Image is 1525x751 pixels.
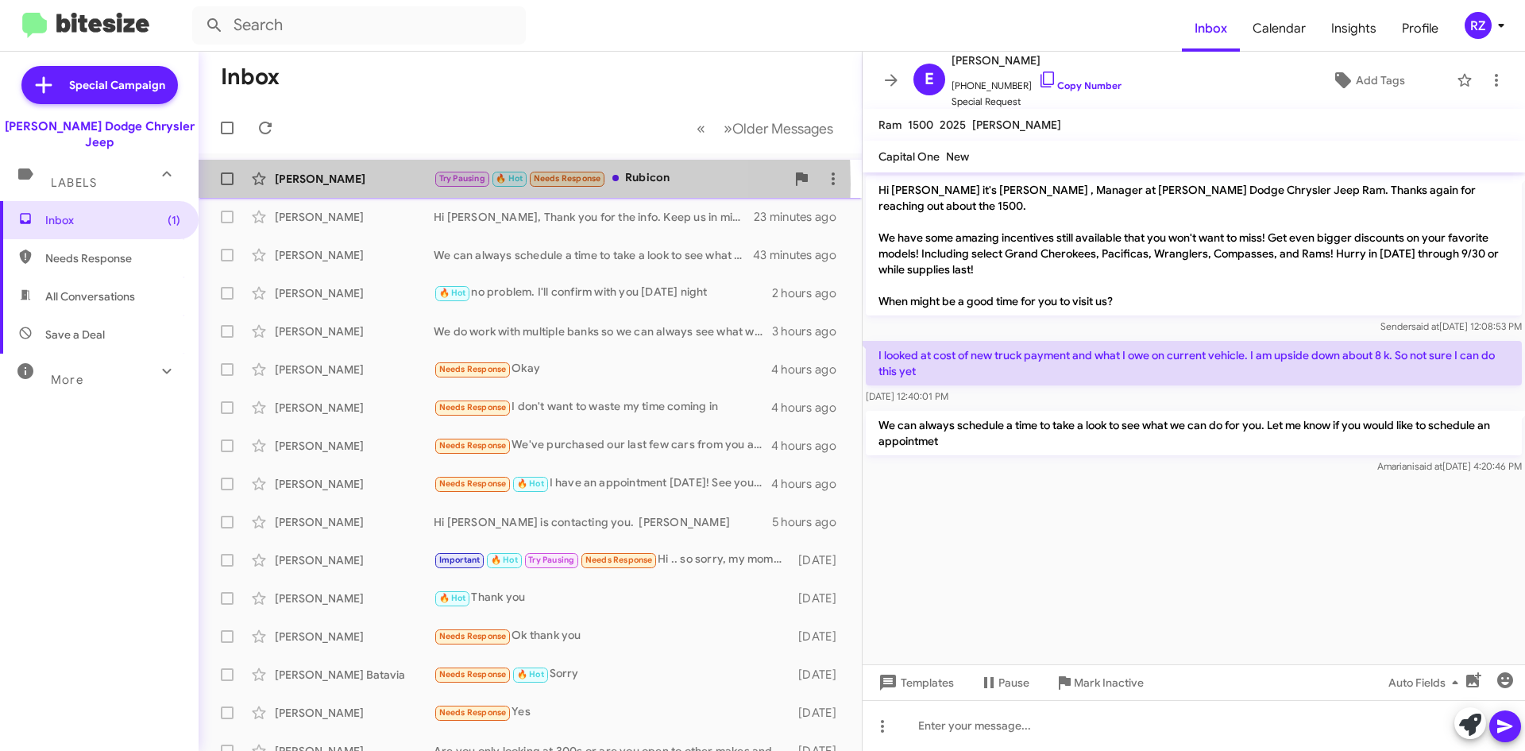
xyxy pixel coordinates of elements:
[21,66,178,104] a: Special Campaign
[439,707,507,718] span: Needs Response
[439,364,507,374] span: Needs Response
[45,327,105,343] span: Save a Deal
[714,112,843,145] button: Next
[754,209,849,225] div: 23 minutes ago
[925,67,934,92] span: E
[908,118,933,132] span: 1500
[866,341,1522,385] p: I looked at cost of new truck payment and what I owe on current vehicle. I am upside down about 8...
[434,551,790,569] div: Hi .. so sorry, my mom has not been well !! I'll get back to you !! Thank you !!
[221,64,280,90] h1: Inbox
[790,552,849,568] div: [DATE]
[517,669,544,679] span: 🔥 Hot
[275,629,434,645] div: [PERSON_NAME]
[1376,668,1477,697] button: Auto Fields
[51,176,97,190] span: Labels
[434,247,754,263] div: We can always schedule a time to take a look to see what we can do for you. Let me know if you wo...
[275,667,434,683] div: [PERSON_NAME] Batavia
[790,705,849,721] div: [DATE]
[772,285,849,301] div: 2 hours ago
[1240,6,1318,52] a: Calendar
[940,118,966,132] span: 2025
[687,112,715,145] button: Previous
[1411,320,1439,332] span: said at
[275,438,434,454] div: [PERSON_NAME]
[434,703,790,722] div: Yes
[688,112,843,145] nav: Page navigation example
[434,360,771,378] div: Okay
[1451,12,1508,39] button: RZ
[275,285,434,301] div: [PERSON_NAME]
[790,667,849,683] div: [DATE]
[275,171,434,187] div: [PERSON_NAME]
[439,478,507,489] span: Needs Response
[866,411,1522,455] p: We can always schedule a time to take a look to see what we can do for you. Let me know if you wo...
[434,284,772,302] div: no problem. I'll confirm with you [DATE] night
[952,51,1122,70] span: [PERSON_NAME]
[45,250,180,266] span: Needs Response
[434,169,786,188] div: Rubicon
[517,478,544,489] span: 🔥 Hot
[69,77,165,93] span: Special Campaign
[1318,6,1389,52] a: Insights
[1286,66,1449,95] button: Add Tags
[1038,79,1122,91] a: Copy Number
[439,555,481,565] span: Important
[434,209,754,225] div: Hi [PERSON_NAME], Thank you for the info. Keep us in mind.. nie;[DOMAIN_NAME]....Hope to see you ...
[863,668,967,697] button: Templates
[434,514,772,530] div: Hi [PERSON_NAME] is contacting you. [PERSON_NAME]
[771,476,849,492] div: 4 hours ago
[1465,12,1492,39] div: RZ
[1388,668,1465,697] span: Auto Fields
[754,247,849,263] div: 43 minutes ago
[972,118,1061,132] span: [PERSON_NAME]
[1380,320,1522,332] span: Sender [DATE] 12:08:53 PM
[790,590,849,606] div: [DATE]
[771,438,849,454] div: 4 hours ago
[1182,6,1240,52] a: Inbox
[434,323,772,339] div: We do work with multiple banks so we can always see what we can do for you when you come in. Did ...
[275,323,434,339] div: [PERSON_NAME]
[528,555,574,565] span: Try Pausing
[1415,460,1442,472] span: said at
[952,94,1122,110] span: Special Request
[439,402,507,412] span: Needs Response
[866,390,948,402] span: [DATE] 12:40:01 PM
[275,552,434,568] div: [PERSON_NAME]
[724,118,732,138] span: »
[275,209,434,225] div: [PERSON_NAME]
[275,476,434,492] div: [PERSON_NAME]
[439,173,485,184] span: Try Pausing
[275,247,434,263] div: [PERSON_NAME]
[439,631,507,641] span: Needs Response
[772,514,849,530] div: 5 hours ago
[1042,668,1156,697] button: Mark Inactive
[491,555,518,565] span: 🔥 Hot
[1377,460,1522,472] span: Amariani [DATE] 4:20:46 PM
[1356,66,1405,95] span: Add Tags
[534,173,601,184] span: Needs Response
[866,176,1522,315] p: Hi [PERSON_NAME] it's [PERSON_NAME] , Manager at [PERSON_NAME] Dodge Chrysler Jeep Ram. Thanks ag...
[1074,668,1144,697] span: Mark Inactive
[275,705,434,721] div: [PERSON_NAME]
[51,373,83,387] span: More
[998,668,1029,697] span: Pause
[434,398,771,416] div: I don't want to waste my time coming in
[878,149,940,164] span: Capital One
[790,629,849,645] div: [DATE]
[434,627,790,645] div: Ok thank you
[1389,6,1451,52] a: Profile
[952,70,1122,94] span: [PHONE_NUMBER]
[439,288,466,298] span: 🔥 Hot
[496,173,523,184] span: 🔥 Hot
[946,149,969,164] span: New
[439,440,507,451] span: Needs Response
[697,118,705,138] span: «
[875,668,954,697] span: Templates
[192,6,526,45] input: Search
[878,118,901,132] span: Ram
[45,212,180,228] span: Inbox
[967,668,1042,697] button: Pause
